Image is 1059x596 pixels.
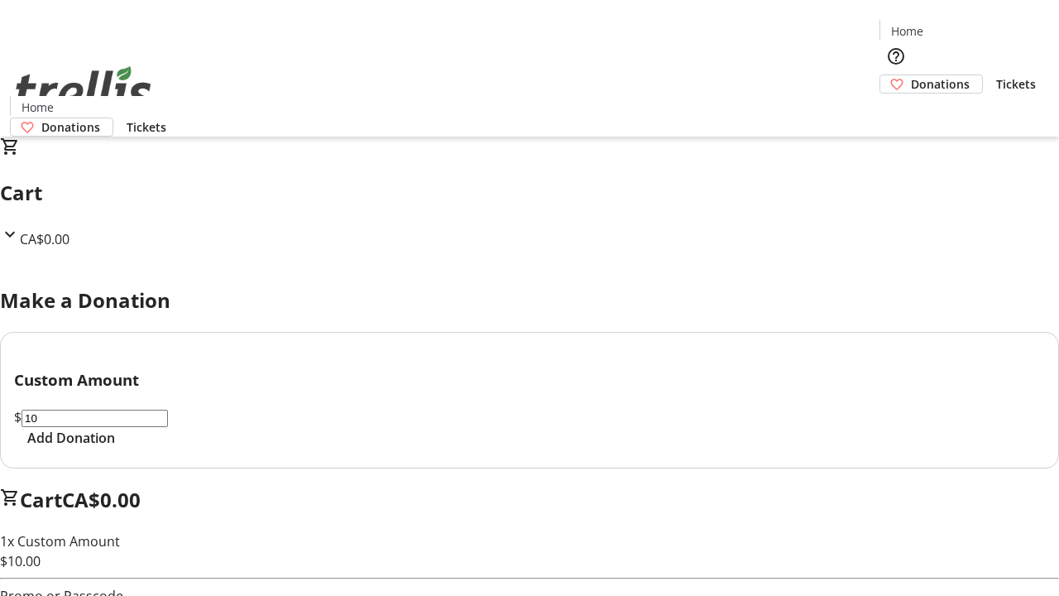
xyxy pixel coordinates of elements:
input: Donation Amount [22,410,168,427]
img: Orient E2E Organization j9Ja2GK1b9's Logo [10,48,157,131]
span: CA$0.00 [20,230,69,248]
span: Donations [911,75,970,93]
span: Home [891,22,923,40]
span: $ [14,408,22,426]
span: Add Donation [27,428,115,448]
a: Donations [10,118,113,137]
button: Help [879,40,913,73]
span: Tickets [996,75,1036,93]
span: Home [22,99,54,116]
h3: Custom Amount [14,368,1045,392]
a: Home [880,22,933,40]
a: Home [11,99,64,116]
button: Cart [879,94,913,127]
a: Donations [879,74,983,94]
span: Donations [41,118,100,136]
span: Tickets [127,118,166,136]
span: CA$0.00 [62,486,141,513]
button: Add Donation [14,428,128,448]
a: Tickets [983,75,1049,93]
a: Tickets [113,118,180,136]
